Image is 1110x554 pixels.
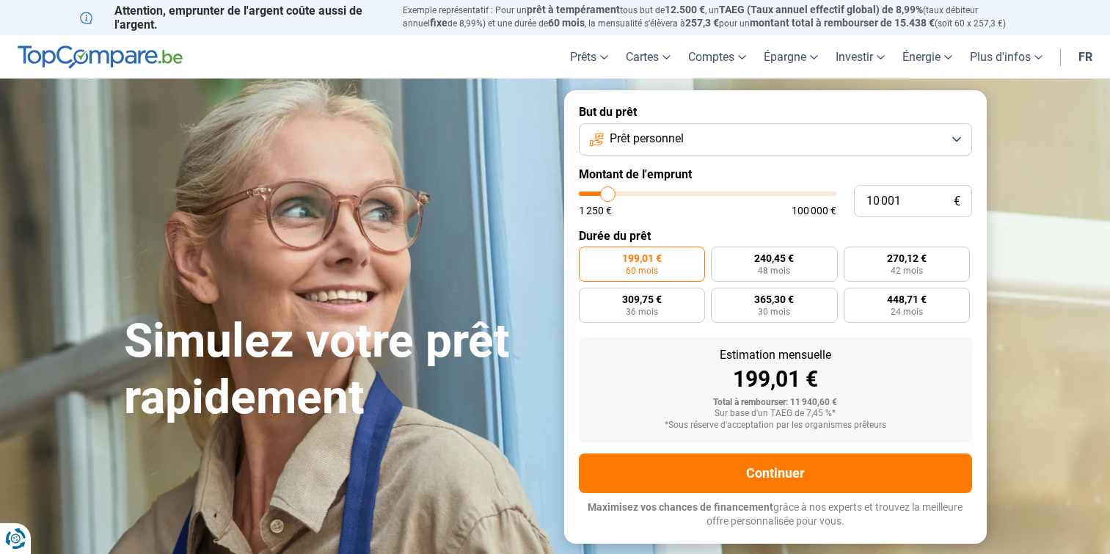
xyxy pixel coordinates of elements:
[758,266,790,275] span: 48 mois
[430,17,448,29] span: fixe
[758,307,790,316] span: 30 mois
[887,294,927,305] span: 448,71 €
[579,453,972,493] button: Continuer
[827,35,894,79] a: Investir
[626,266,658,275] span: 60 mois
[891,307,923,316] span: 24 mois
[891,266,923,275] span: 42 mois
[124,313,547,426] h1: Simulez votre prêt rapidement
[579,123,972,156] button: Prêt personnel
[617,35,679,79] a: Cartes
[754,294,794,305] span: 365,30 €
[754,253,794,263] span: 240,45 €
[80,4,385,32] p: Attention, emprunter de l'argent coûte aussi de l'argent.
[403,4,1031,30] p: Exemple représentatif : Pour un tous but de , un (taux débiteur annuel de 8,99%) et une durée de ...
[610,131,684,147] span: Prêt personnel
[591,420,960,431] div: *Sous réserve d'acceptation par les organismes prêteurs
[755,35,827,79] a: Épargne
[527,4,620,15] span: prêt à tempérament
[579,105,972,119] label: But du prêt
[588,501,773,513] span: Maximisez vos chances de financement
[579,205,612,216] span: 1 250 €
[792,205,836,216] span: 100 000 €
[561,35,617,79] a: Prêts
[685,17,719,29] span: 257,3 €
[579,500,972,529] p: grâce à nos experts et trouvez la meilleure offre personnalisée pour vous.
[591,368,960,390] div: 199,01 €
[548,17,585,29] span: 60 mois
[622,253,662,263] span: 199,01 €
[750,17,935,29] span: montant total à rembourser de 15.438 €
[579,167,972,181] label: Montant de l'emprunt
[679,35,755,79] a: Comptes
[591,398,960,408] div: Total à rembourser: 11 940,60 €
[626,307,658,316] span: 36 mois
[591,409,960,419] div: Sur base d'un TAEG de 7,45 %*
[665,4,705,15] span: 12.500 €
[622,294,662,305] span: 309,75 €
[887,253,927,263] span: 270,12 €
[719,4,923,15] span: TAEG (Taux annuel effectif global) de 8,99%
[894,35,961,79] a: Énergie
[18,45,183,69] img: TopCompare
[579,229,972,243] label: Durée du prêt
[591,349,960,361] div: Estimation mensuelle
[954,195,960,208] span: €
[1070,35,1101,79] a: fr
[961,35,1051,79] a: Plus d'infos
